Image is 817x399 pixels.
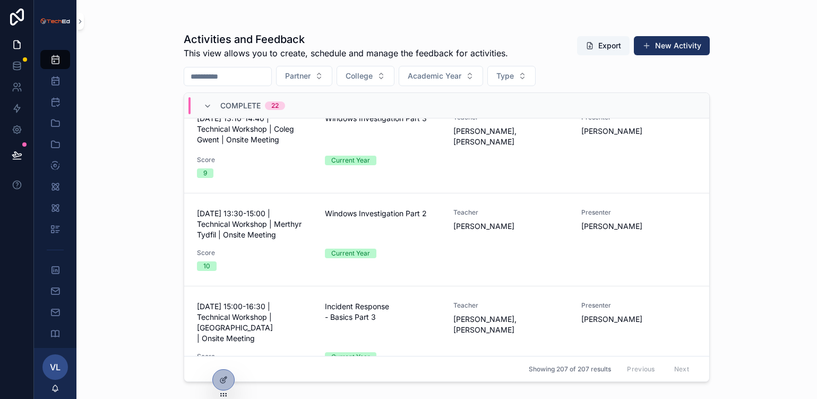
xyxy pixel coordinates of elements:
[346,71,373,81] span: College
[203,261,210,271] div: 10
[581,301,696,310] span: Presenter
[197,208,312,240] span: [DATE] 13:30-15:00 | Technical Workshop | Merthyr Tydfil | Onsite Meeting
[197,156,312,164] span: Score
[408,71,461,81] span: Academic Year
[184,47,508,60] span: This view allows you to create, schedule and manage the feedback for activities.
[634,36,710,55] button: New Activity
[203,168,207,178] div: 9
[337,66,394,86] button: Select Button
[581,126,696,137] span: [PERSON_NAME]
[197,249,312,257] span: Score
[453,208,569,217] span: Teacher
[184,98,709,193] a: [DATE] 13:10-14:40 | Technical Workshop | Coleg Gwent | Onsite MeetingWindows Investigation Part ...
[220,100,261,111] span: Complete
[276,66,332,86] button: Select Button
[40,18,70,24] img: App logo
[581,221,696,232] span: [PERSON_NAME]
[197,301,312,344] span: [DATE] 15:00-16:30 | Technical Workshop | [GEOGRAPHIC_DATA] | Onsite Meeting
[453,126,569,147] span: [PERSON_NAME], [PERSON_NAME]
[331,249,370,258] div: Current Year
[50,361,61,373] span: VL
[184,32,508,47] h1: Activities and Feedback
[399,66,483,86] button: Select Button
[325,301,440,322] span: Incident Response - Basics Part 3
[453,221,569,232] span: [PERSON_NAME]
[496,71,514,81] span: Type
[453,314,569,335] span: [PERSON_NAME], [PERSON_NAME]
[331,156,370,165] div: Current Year
[529,365,611,373] span: Showing 207 of 207 results
[325,113,440,124] span: Windows Investigation Part 3
[197,352,312,361] span: Score
[331,352,370,362] div: Current Year
[34,43,76,348] div: scrollable content
[184,286,709,390] a: [DATE] 15:00-16:30 | Technical Workshop | [GEOGRAPHIC_DATA] | Onsite MeetingIncident Response - B...
[581,314,696,325] span: [PERSON_NAME]
[197,113,312,145] span: [DATE] 13:10-14:40 | Technical Workshop | Coleg Gwent | Onsite Meeting
[271,101,279,110] div: 22
[577,36,630,55] button: Export
[285,71,311,81] span: Partner
[184,193,709,286] a: [DATE] 13:30-15:00 | Technical Workshop | Merthyr Tydfil | Onsite MeetingWindows Investigation Pa...
[453,301,569,310] span: Teacher
[325,208,440,219] span: Windows Investigation Part 2
[581,208,696,217] span: Presenter
[487,66,536,86] button: Select Button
